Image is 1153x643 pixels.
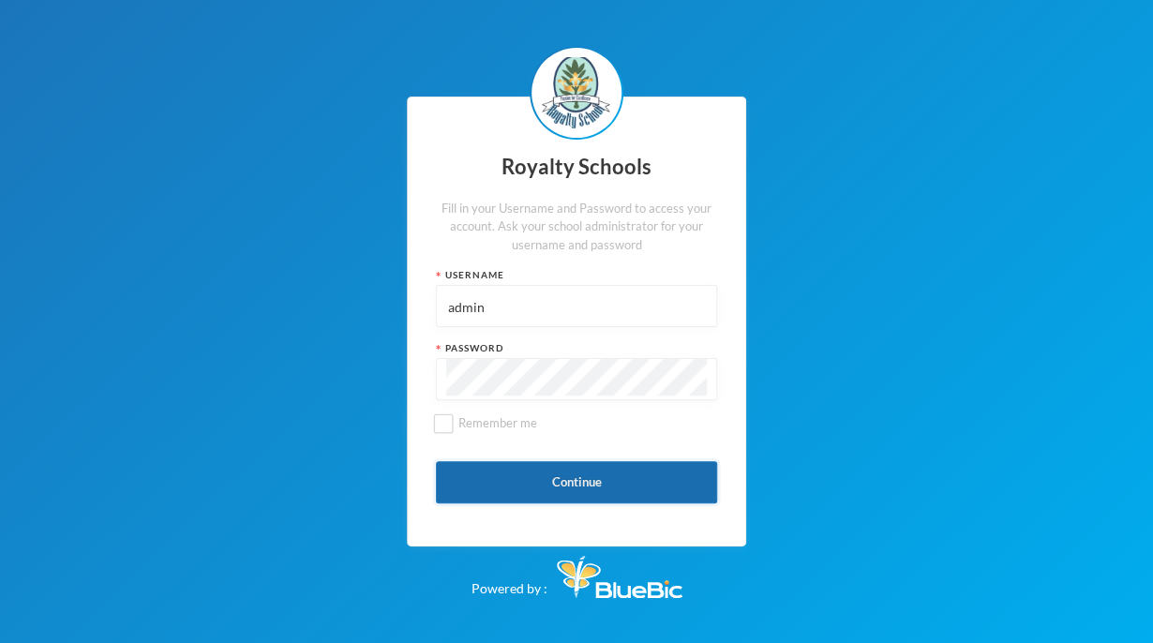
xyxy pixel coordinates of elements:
span: Remember me [451,415,545,430]
div: Fill in your Username and Password to access your account. Ask your school administrator for your... [436,200,717,255]
div: Username [436,268,717,282]
div: Royalty Schools [436,149,717,186]
button: Continue [436,461,717,503]
div: Powered by : [472,546,682,598]
img: Bluebic [557,556,682,598]
div: Password [436,341,717,355]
